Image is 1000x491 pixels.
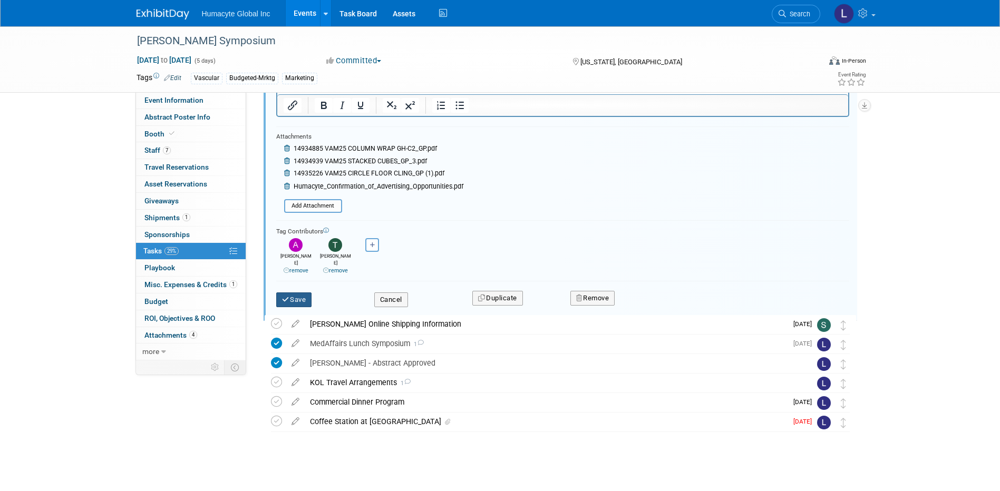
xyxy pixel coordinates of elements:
[305,413,787,430] div: Coffee Station at [GEOGRAPHIC_DATA]
[189,331,197,339] span: 4
[323,55,385,66] button: Committed
[580,58,682,66] span: [US_STATE], [GEOGRAPHIC_DATA]
[136,310,246,327] a: ROI, Objectives & ROO
[834,4,854,24] img: Linda Hamilton
[286,417,305,426] a: edit
[328,238,342,252] img: Tony Jankiewicz
[144,197,179,205] span: Giveaways
[286,319,305,329] a: edit
[144,113,210,121] span: Abstract Poster Info
[410,341,424,348] span: 1
[758,55,867,71] div: Event Format
[837,72,866,77] div: Event Rating
[191,73,222,84] div: Vascular
[284,267,308,274] a: remove
[60,35,101,43] b: 312 and 313
[136,227,246,243] a: Sponsorships
[294,158,427,165] span: 14934939 VAM25 STACKED CUBES_GP_3.pdf
[793,398,817,406] span: [DATE]
[206,360,225,374] td: Personalize Event Tab Strip
[786,10,810,18] span: Search
[144,314,215,322] span: ROI, Objectives & ROO
[144,230,190,239] span: Sponsorships
[305,315,787,333] div: [PERSON_NAME] Online Shipping Information
[570,291,615,306] button: Remove
[133,32,804,51] div: [PERSON_NAME] Symposium
[136,260,246,276] a: Playbook
[284,98,302,113] button: Insert/edit link
[92,54,98,60] sup: rd
[793,340,817,347] span: [DATE]
[397,380,411,387] span: 1
[841,340,846,350] i: Move task
[137,9,189,19] img: ExhibitDay
[315,98,333,113] button: Bold
[286,378,305,387] a: edit
[6,55,277,63] b: Full Escalator Well on the 3 Floor (Center Well – Close to the [GEOGRAPHIC_DATA]).
[136,343,246,360] a: more
[136,193,246,209] a: Giveaways
[451,98,469,113] button: Bullet list
[276,132,463,141] div: Attachments
[383,98,401,113] button: Subscript
[137,72,181,84] td: Tags
[136,142,246,159] a: Staff7
[401,98,419,113] button: Superscript
[294,170,444,177] span: 14935226 VAM25 CIRCLE FLOOR CLING_GP (1).pdf
[136,176,246,192] a: Asset Reservations
[772,5,820,23] a: Search
[136,293,246,310] a: Budget
[817,377,831,390] img: Linda Hamilton
[136,126,246,142] a: Booth
[144,280,237,289] span: Misc. Expenses & Credits
[142,347,159,356] span: more
[305,335,787,352] div: MedAffairs Lunch Symposium
[144,130,177,138] span: Booth
[144,213,190,222] span: Shipments
[286,358,305,368] a: edit
[841,359,846,369] i: Move task
[193,57,216,64] span: (5 days)
[143,247,179,255] span: Tasks
[305,393,787,411] div: Commercial Dinner Program
[841,320,846,330] i: Move task
[182,213,190,221] span: 1
[793,320,817,328] span: [DATE]
[817,416,831,429] img: Linda Hamilton
[144,331,197,339] span: Attachments
[333,98,351,113] button: Italic
[144,180,207,188] span: Asset Reservations
[817,338,831,351] img: Linda Hamilton
[817,318,831,332] img: Sam Cashion
[276,225,849,236] div: Tag Contributors
[144,297,168,306] span: Budget
[352,98,370,113] button: Underline
[472,291,523,306] button: Duplicate
[136,109,246,125] a: Abstract Poster Info
[318,252,353,274] div: [PERSON_NAME]
[224,360,246,374] td: Toggle Event Tabs
[286,339,305,348] a: edit
[163,146,171,154] span: 7
[229,280,237,288] span: 1
[136,327,246,343] a: Attachments4
[144,146,171,154] span: Staff
[136,210,246,226] a: Shipments1
[279,252,313,274] div: [PERSON_NAME]
[286,397,305,407] a: edit
[294,145,437,152] span: 14934885 VAM25 COLUMN WRAP GH-C2_GP.pdf
[841,379,846,389] i: Move task
[374,292,408,307] button: Cancel
[136,277,246,293] a: Misc. Expenses & Credits1
[144,163,209,171] span: Travel Reservations
[305,354,796,372] div: [PERSON_NAME] - Abstract Approved
[136,159,246,175] a: Travel Reservations
[432,98,450,113] button: Numbered list
[202,9,270,18] span: Humacyte Global Inc
[282,73,317,84] div: Marketing
[323,267,348,274] a: remove
[289,238,303,252] img: Adrian Diazgonsen
[841,398,846,408] i: Move task
[841,57,866,65] div: In-Person
[793,418,817,425] span: [DATE]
